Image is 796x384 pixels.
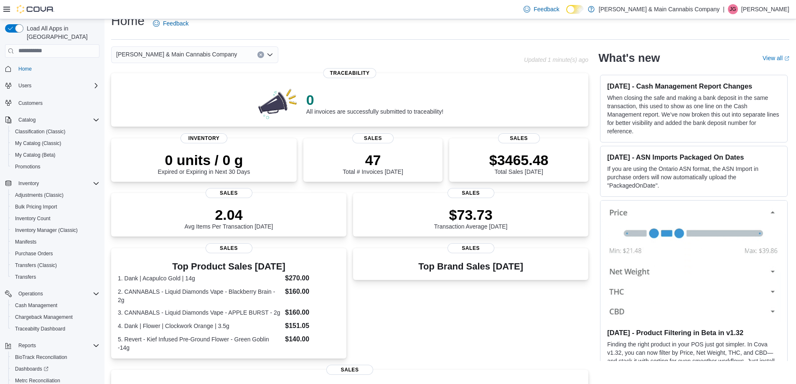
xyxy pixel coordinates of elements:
div: Transaction Average [DATE] [434,206,508,230]
span: Adjustments (Classic) [12,190,99,200]
span: BioTrack Reconciliation [12,352,99,362]
a: Inventory Manager (Classic) [12,225,81,235]
button: Clear input [257,51,264,58]
span: Customers [18,100,43,107]
button: Adjustments (Classic) [8,189,103,201]
a: Traceabilty Dashboard [12,324,69,334]
span: My Catalog (Classic) [12,138,99,148]
a: Purchase Orders [12,249,56,259]
span: Promotions [15,163,41,170]
span: Metrc Reconciliation [15,377,60,384]
p: If you are using the Ontario ASN format, the ASN Import in purchase orders will now automatically... [607,165,781,190]
span: Home [15,64,99,74]
span: Sales [498,133,540,143]
button: Operations [15,289,46,299]
p: 0 [306,92,443,108]
span: Purchase Orders [12,249,99,259]
span: Dashboards [15,366,48,372]
div: Total Sales [DATE] [489,152,549,175]
button: Traceabilty Dashboard [8,323,103,335]
span: Sales [206,243,252,253]
p: 47 [343,152,403,168]
span: Transfers [15,274,36,280]
button: Users [15,81,35,91]
a: BioTrack Reconciliation [12,352,71,362]
span: Traceabilty Dashboard [12,324,99,334]
a: Manifests [12,237,40,247]
span: Inventory [15,178,99,188]
span: Inventory Count [15,215,51,222]
a: Cash Management [12,300,61,310]
h3: [DATE] - Cash Management Report Changes [607,82,781,90]
a: Dashboards [12,364,52,374]
h3: [DATE] - Product Filtering in Beta in v1.32 [607,328,781,337]
a: Transfers (Classic) [12,260,60,270]
button: Chargeback Management [8,311,103,323]
span: Operations [15,289,99,299]
a: Classification (Classic) [12,127,69,137]
span: Manifests [15,239,36,245]
span: Chargeback Management [12,312,99,322]
span: Feedback [534,5,559,13]
a: Bulk Pricing Import [12,202,61,212]
dt: 2. CANNABALS - Liquid Diamonds Vape - Blackberry Brain - 2g [118,287,282,304]
span: Customers [15,97,99,108]
p: [PERSON_NAME] [741,4,789,14]
p: [PERSON_NAME] & Main Cannabis Company [599,4,720,14]
span: Sales [206,188,252,198]
button: Inventory [2,178,103,189]
span: Promotions [12,162,99,172]
h3: Top Brand Sales [DATE] [418,262,523,272]
span: Bulk Pricing Import [15,203,57,210]
div: Avg Items Per Transaction [DATE] [185,206,273,230]
span: Inventory [18,180,39,187]
button: Bulk Pricing Import [8,201,103,213]
dd: $140.00 [285,334,340,344]
button: Customers [2,97,103,109]
span: Operations [18,290,43,297]
div: Total # Invoices [DATE] [343,152,403,175]
a: Home [15,64,35,74]
span: Bulk Pricing Import [12,202,99,212]
span: Cash Management [15,302,57,309]
span: Catalog [15,115,99,125]
span: Manifests [12,237,99,247]
span: Traceabilty Dashboard [15,326,65,332]
button: Operations [2,288,103,300]
button: Promotions [8,161,103,173]
p: $3465.48 [489,152,549,168]
button: Home [2,63,103,75]
a: Dashboards [8,363,103,375]
a: Adjustments (Classic) [12,190,67,200]
p: $73.73 [434,206,508,223]
span: Feedback [163,19,188,28]
span: Users [18,82,31,89]
span: Home [18,66,32,72]
a: Inventory Count [12,214,54,224]
span: Inventory [181,133,227,143]
dt: 5. Revert - Kief Infused Pre-Ground Flower - Green Goblin -14g [118,335,282,352]
dd: $270.00 [285,273,340,283]
img: 0 [256,86,300,120]
button: Inventory [15,178,42,188]
button: My Catalog (Beta) [8,149,103,161]
h2: What's new [598,51,660,65]
div: Julie Garcia [728,4,738,14]
div: All invoices are successfully submitted to traceability! [306,92,443,115]
button: Reports [15,341,39,351]
button: Open list of options [267,51,273,58]
h1: Home [111,13,145,29]
button: Cash Management [8,300,103,311]
dt: 3. CANNABALS - Liquid Diamonds Vape - APPLE BURST - 2g [118,308,282,317]
p: When closing the safe and making a bank deposit in the same transaction, this used to show as one... [607,94,781,135]
span: Sales [448,243,494,253]
button: Purchase Orders [8,248,103,259]
a: Feedback [520,1,562,18]
span: Inventory Manager (Classic) [12,225,99,235]
button: Classification (Classic) [8,126,103,137]
dd: $160.00 [285,308,340,318]
button: Users [2,80,103,92]
a: Feedback [150,15,192,32]
a: Customers [15,98,46,108]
